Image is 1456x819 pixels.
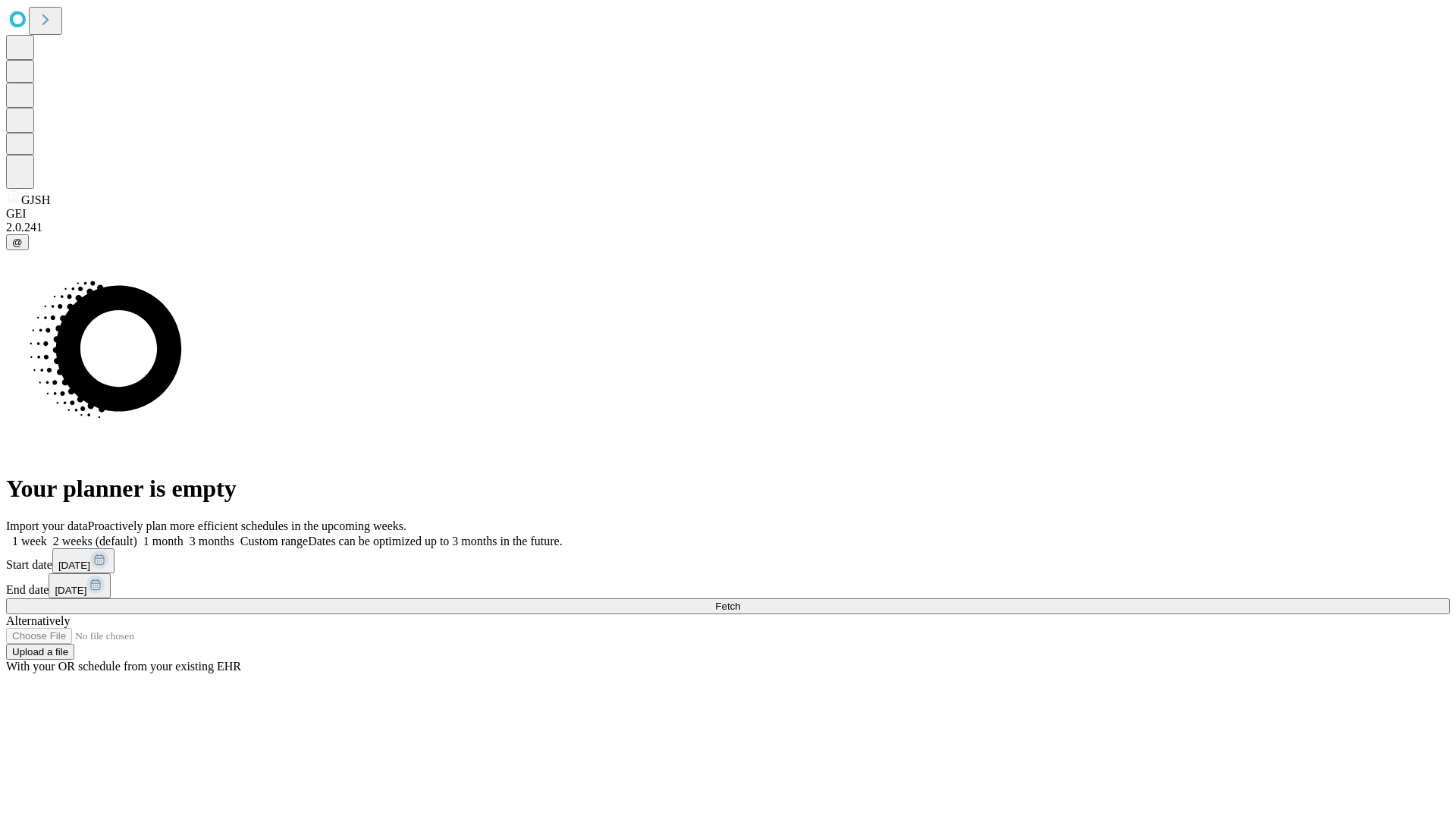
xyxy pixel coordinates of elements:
span: Import your data [6,519,88,532]
span: Fetch [715,601,740,612]
h1: Your planner is empty [6,475,1450,503]
span: Dates can be optimized up to 3 months in the future. [308,535,562,548]
button: [DATE] [52,548,115,573]
span: [DATE] [58,560,90,571]
button: Upload a file [6,644,74,660]
span: [DATE] [55,585,86,596]
span: 2 weeks (default) [53,535,137,548]
span: 1 month [143,535,184,548]
span: With your OR schedule from your existing EHR [6,660,241,673]
span: Custom range [240,535,308,548]
span: 3 months [190,535,234,548]
span: GJSH [21,193,50,206]
span: Alternatively [6,614,70,627]
span: 1 week [12,535,47,548]
button: @ [6,234,29,250]
span: @ [12,237,23,248]
button: Fetch [6,598,1450,614]
div: GEI [6,207,1450,221]
div: End date [6,573,1450,598]
div: 2.0.241 [6,221,1450,234]
div: Start date [6,548,1450,573]
button: [DATE] [49,573,111,598]
span: Proactively plan more efficient schedules in the upcoming weeks. [88,519,406,532]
